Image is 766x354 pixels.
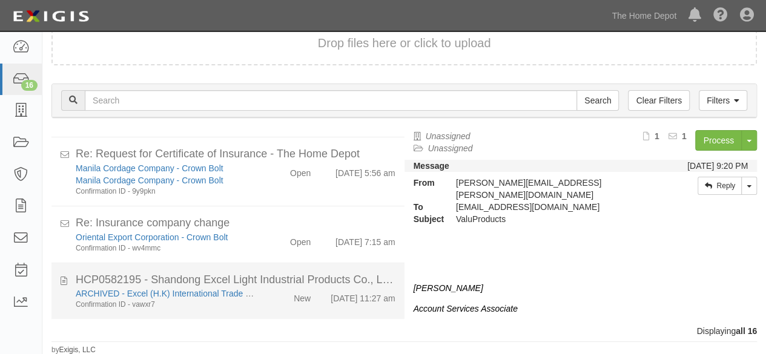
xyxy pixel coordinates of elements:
[318,34,491,52] button: Drop files here or click to upload
[414,161,449,171] strong: Message
[404,201,447,213] strong: To
[85,90,577,111] input: Search
[76,300,254,310] div: Confirmation ID - vawxr7
[736,326,757,336] b: all 16
[655,131,659,141] b: 1
[606,4,682,28] a: The Home Depot
[699,90,747,111] a: Filters
[290,162,311,179] div: Open
[76,287,254,300] div: ARCHIVED - Excel (H.K) International Trade Company Limited - Crown Bolt
[76,175,223,185] a: Manila Cordage Company - Crown Bolt
[687,160,748,172] div: [DATE] 9:20 PM
[428,143,473,153] a: Unassigned
[76,272,395,288] div: HCP0582195 - Shandong Excel Light Industrial Products Co., Ltd. - CI 1-10.pdf
[9,5,93,27] img: logo-5460c22ac91f19d4615b14bd174203de0afe785f0fc80cf4dbbc73dc1793850b.png
[404,213,447,225] strong: Subject
[76,186,254,197] div: Confirmation ID - 9y9pkn
[426,131,470,141] a: Unassigned
[76,163,223,173] a: Manila Cordage Company - Crown Bolt
[59,346,96,354] a: Exigis, LLC
[698,177,742,195] a: Reply
[21,80,38,91] div: 16
[447,177,660,201] div: [PERSON_NAME][EMAIL_ADDRESS][PERSON_NAME][DOMAIN_NAME]
[447,213,660,225] div: ValuProducts
[76,232,228,242] a: Oriental Export Corporation - Crown Bolt
[628,90,689,111] a: Clear Filters
[294,287,311,304] div: New
[76,243,254,254] div: Confirmation ID - wv4mmc
[447,201,660,213] div: inbox@thdmerchandising.complianz.com
[290,231,311,248] div: Open
[695,130,742,151] a: Process
[414,283,483,293] i: [PERSON_NAME]
[414,304,518,313] i: Account Services Associate
[76,289,360,298] a: ARCHIVED - Excel (H.K) International Trade Company Limited - Crown Bolt
[42,325,766,337] div: Displaying
[576,90,619,111] input: Search
[682,131,687,141] b: 1
[404,177,447,189] strong: From
[76,146,395,162] div: Re: Request for Certificate of Insurance - The Home Depot
[713,8,728,23] i: Help Center - Complianz
[76,215,395,231] div: Re: Insurance company change
[331,287,395,304] div: [DATE] 11:27 am
[335,162,395,179] div: [DATE] 5:56 am
[335,231,395,248] div: [DATE] 7:15 am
